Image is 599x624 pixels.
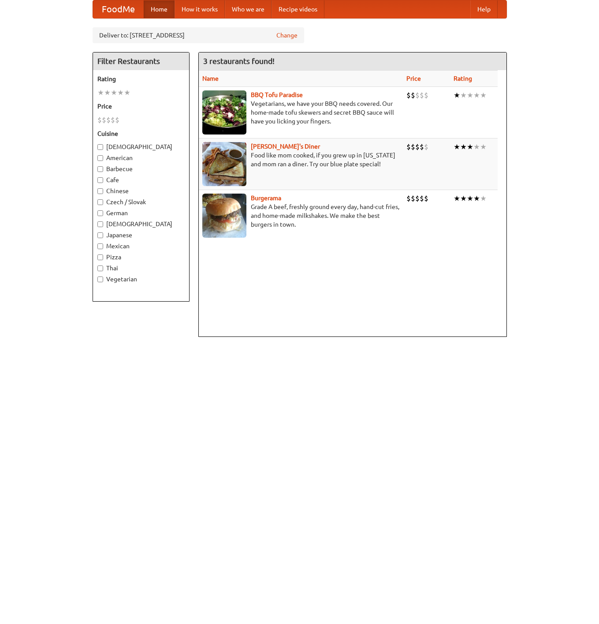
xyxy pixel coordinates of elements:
li: ★ [111,88,117,97]
li: ★ [454,194,460,203]
label: [DEMOGRAPHIC_DATA] [97,220,185,228]
li: ★ [480,142,487,152]
a: [PERSON_NAME]'s Diner [251,143,320,150]
label: Mexican [97,242,185,250]
a: Price [406,75,421,82]
li: $ [106,115,111,125]
a: Name [202,75,219,82]
ng-pluralize: 3 restaurants found! [203,57,275,65]
li: ★ [473,90,480,100]
li: $ [406,142,411,152]
p: Vegetarians, we have your BBQ needs covered. Our home-made tofu skewers and secret BBQ sauce will... [202,99,399,126]
a: Burgerama [251,194,281,202]
li: $ [424,142,428,152]
input: Barbecue [97,166,103,172]
input: American [97,155,103,161]
label: Japanese [97,231,185,239]
p: Food like mom cooked, if you grew up in [US_STATE] and mom ran a diner. Try our blue plate special! [202,151,399,168]
a: BBQ Tofu Paradise [251,91,303,98]
img: sallys.jpg [202,142,246,186]
a: Rating [454,75,472,82]
li: ★ [473,194,480,203]
li: ★ [467,90,473,100]
li: $ [411,194,415,203]
li: $ [420,194,424,203]
input: Mexican [97,243,103,249]
input: Vegetarian [97,277,103,282]
p: Grade A beef, freshly ground every day, hand-cut fries, and home-made milkshakes. We make the bes... [202,202,399,229]
li: $ [424,194,428,203]
li: $ [411,90,415,100]
li: ★ [460,90,467,100]
label: Vegetarian [97,275,185,284]
a: FoodMe [93,0,144,18]
li: $ [420,90,424,100]
li: $ [415,194,420,203]
a: Home [144,0,175,18]
div: Deliver to: [STREET_ADDRESS] [93,27,304,43]
h5: Cuisine [97,129,185,138]
label: Pizza [97,253,185,262]
input: Cafe [97,177,103,183]
li: $ [111,115,115,125]
label: American [97,153,185,162]
label: Cafe [97,176,185,184]
li: $ [424,90,428,100]
label: Chinese [97,187,185,195]
input: Thai [97,265,103,271]
li: $ [406,194,411,203]
li: $ [420,142,424,152]
a: Change [276,31,298,40]
li: ★ [480,194,487,203]
input: Czech / Slovak [97,199,103,205]
input: Pizza [97,254,103,260]
li: ★ [104,88,111,97]
h5: Price [97,102,185,111]
li: ★ [97,88,104,97]
li: ★ [124,88,130,97]
li: ★ [460,194,467,203]
li: ★ [460,142,467,152]
h5: Rating [97,75,185,83]
img: burgerama.jpg [202,194,246,238]
li: ★ [480,90,487,100]
label: Barbecue [97,164,185,173]
label: German [97,209,185,217]
label: Czech / Slovak [97,198,185,206]
img: tofuparadise.jpg [202,90,246,135]
li: ★ [454,90,460,100]
input: German [97,210,103,216]
li: $ [406,90,411,100]
li: $ [415,90,420,100]
input: [DEMOGRAPHIC_DATA] [97,221,103,227]
a: Help [470,0,498,18]
li: ★ [467,142,473,152]
li: $ [411,142,415,152]
label: [DEMOGRAPHIC_DATA] [97,142,185,151]
a: How it works [175,0,225,18]
li: $ [415,142,420,152]
a: Who we are [225,0,272,18]
input: Chinese [97,188,103,194]
li: $ [115,115,119,125]
label: Thai [97,264,185,273]
h4: Filter Restaurants [93,52,189,70]
li: ★ [117,88,124,97]
li: ★ [467,194,473,203]
input: Japanese [97,232,103,238]
li: ★ [454,142,460,152]
a: Recipe videos [272,0,324,18]
input: [DEMOGRAPHIC_DATA] [97,144,103,150]
li: $ [102,115,106,125]
li: $ [97,115,102,125]
li: ★ [473,142,480,152]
